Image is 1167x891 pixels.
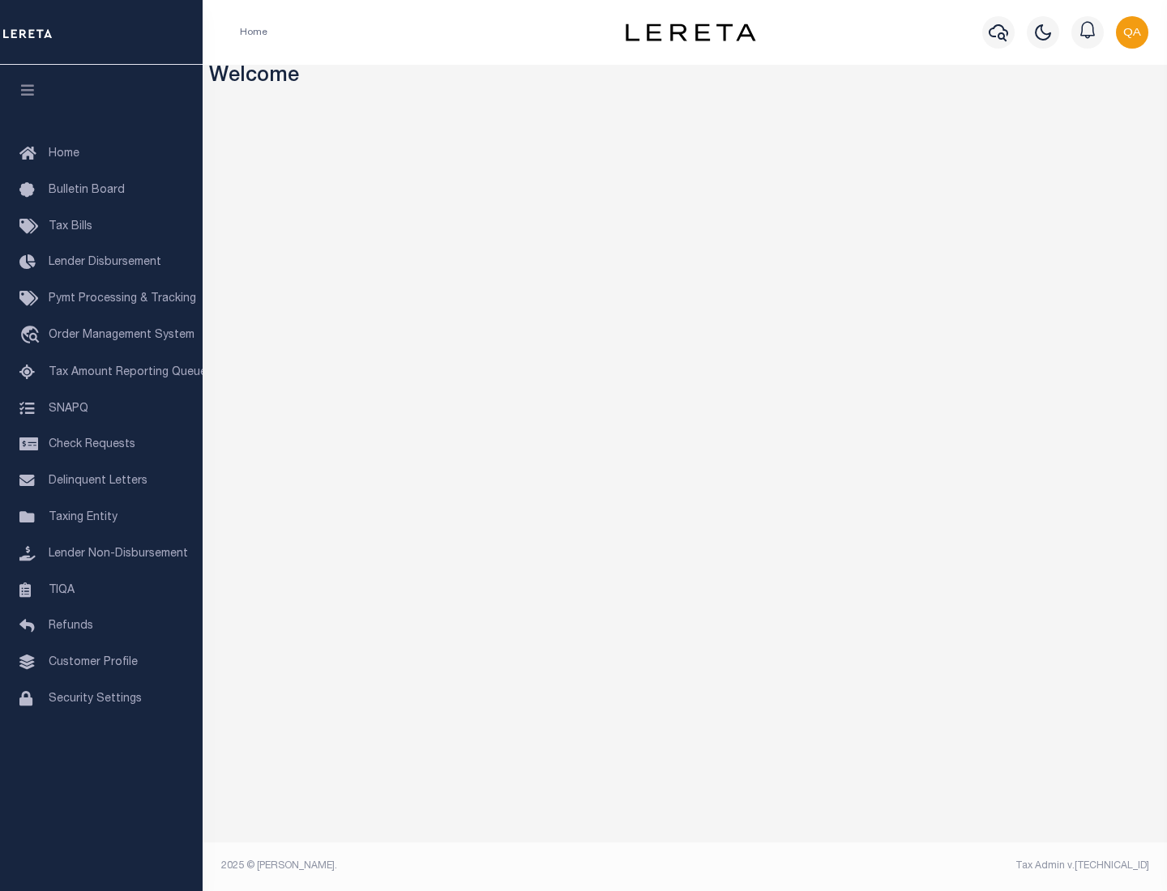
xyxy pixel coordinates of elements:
div: Tax Admin v.[TECHNICAL_ID] [697,859,1149,873]
span: Home [49,148,79,160]
i: travel_explore [19,326,45,347]
li: Home [240,25,267,40]
span: Refunds [49,620,93,632]
span: Bulletin Board [49,185,125,196]
span: SNAPQ [49,403,88,414]
span: Taxing Entity [49,512,118,523]
span: Customer Profile [49,657,138,668]
img: logo-dark.svg [626,23,755,41]
span: Pymt Processing & Tracking [49,293,196,305]
span: Delinquent Letters [49,475,147,487]
h3: Welcome [209,65,1161,90]
div: 2025 © [PERSON_NAME]. [209,859,686,873]
span: Lender Non-Disbursement [49,548,188,560]
span: Tax Amount Reporting Queue [49,367,207,378]
span: Tax Bills [49,221,92,232]
span: Check Requests [49,439,135,450]
span: Order Management System [49,330,194,341]
img: svg+xml;base64,PHN2ZyB4bWxucz0iaHR0cDovL3d3dy53My5vcmcvMjAwMC9zdmciIHBvaW50ZXItZXZlbnRzPSJub25lIi... [1116,16,1148,49]
span: Lender Disbursement [49,257,161,268]
span: TIQA [49,584,75,595]
span: Security Settings [49,693,142,705]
